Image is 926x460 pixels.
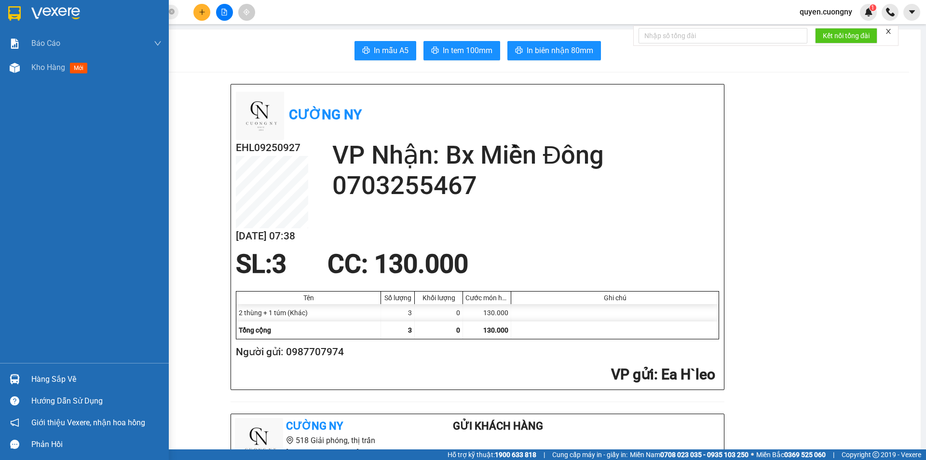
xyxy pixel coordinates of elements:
span: Kho hàng [31,63,65,72]
span: quyen.cuongny [792,6,860,18]
span: Giới thiệu Vexere, nhận hoa hồng [31,417,145,429]
span: question-circle [10,396,19,405]
span: ⚪️ [751,453,754,457]
strong: 1900 633 818 [495,451,536,459]
span: message [10,440,19,449]
span: printer [362,46,370,56]
li: 518 Giải phóng, thị trấn [GEOGRAPHIC_DATA] [235,434,414,459]
span: printer [431,46,439,56]
span: environment [286,436,294,444]
span: Kết nối tổng đài [823,30,870,41]
span: 0 [456,326,460,334]
span: SL: [236,249,272,279]
span: VP gửi [611,366,654,383]
span: down [154,40,162,47]
div: 130.000 [463,304,511,321]
span: 130.000 [483,326,508,334]
span: In tem 100mm [443,44,492,56]
div: Khối lượng [417,294,460,302]
button: plus [193,4,210,21]
b: Gửi khách hàng [453,420,543,432]
span: | [544,449,545,460]
img: solution-icon [10,39,20,49]
div: Cước món hàng [465,294,508,302]
span: 3 [272,249,286,279]
div: Tên hàng: 2 thùng + 1 túm ( : 3 ) [8,70,150,94]
b: Cường Ny [289,107,362,123]
div: 130.000 [81,51,151,64]
button: caret-down [903,4,920,21]
div: 3 [381,304,415,321]
span: printer [515,46,523,56]
span: notification [10,418,19,427]
span: copyright [872,451,879,458]
div: Phản hồi [31,437,162,452]
div: Bx Miền Đông [82,8,150,31]
b: Cường Ny [286,420,343,432]
span: Miền Bắc [756,449,826,460]
strong: 0708 023 035 - 0935 103 250 [660,451,749,459]
img: warehouse-icon [10,63,20,73]
h2: Người gửi: 0987707974 [236,344,715,360]
span: Gửi: [8,9,23,19]
button: Kết nối tổng đài [815,28,877,43]
span: Miền Nam [630,449,749,460]
span: close [885,28,892,35]
span: Cung cấp máy in - giấy in: [552,449,627,460]
img: logo.jpg [236,92,284,140]
span: mới [70,63,87,73]
button: printerIn tem 100mm [423,41,500,60]
div: 2 thùng + 1 túm (Khác) [236,304,381,321]
h2: [DATE] 07:38 [236,228,308,244]
img: logo-vxr [8,6,21,21]
span: Hỗ trợ kỹ thuật: [448,449,536,460]
span: Tổng cộng [239,326,271,334]
strong: 0369 525 060 [784,451,826,459]
h2: EHL09250927 [236,140,308,156]
div: Tên [239,294,378,302]
span: file-add [221,9,228,15]
span: plus [199,9,205,15]
input: Nhập số tổng đài [639,28,807,43]
span: 1 [871,4,874,11]
span: CC : [81,53,95,63]
h2: VP Nhận: Bx Miền Đông [332,140,719,170]
div: Hàng sắp về [31,372,162,387]
span: close-circle [169,9,175,14]
span: close-circle [169,8,175,17]
span: aim [243,9,250,15]
div: Hướng dẫn sử dụng [31,394,162,408]
div: Số lượng [383,294,412,302]
div: Ghi chú [514,294,716,302]
span: caret-down [908,8,916,16]
h2: : Ea H`leo [236,365,715,385]
span: In mẫu A5 [374,44,409,56]
img: icon-new-feature [864,8,873,16]
div: 0987707974 [8,20,76,33]
span: Báo cáo [31,37,60,49]
div: 0 [415,304,463,321]
button: aim [238,4,255,21]
h2: 0703255467 [332,170,719,201]
sup: 1 [870,4,876,11]
div: 0703255467 [82,31,150,45]
img: phone-icon [886,8,895,16]
button: printerIn mẫu A5 [354,41,416,60]
button: printerIn biên nhận 80mm [507,41,601,60]
span: 3 [408,326,412,334]
div: CC : 130.000 [322,250,474,279]
div: Ea H`leo [8,8,76,20]
span: | [833,449,834,460]
button: file-add [216,4,233,21]
span: Nhận: [82,9,106,19]
img: warehouse-icon [10,374,20,384]
span: In biên nhận 80mm [527,44,593,56]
